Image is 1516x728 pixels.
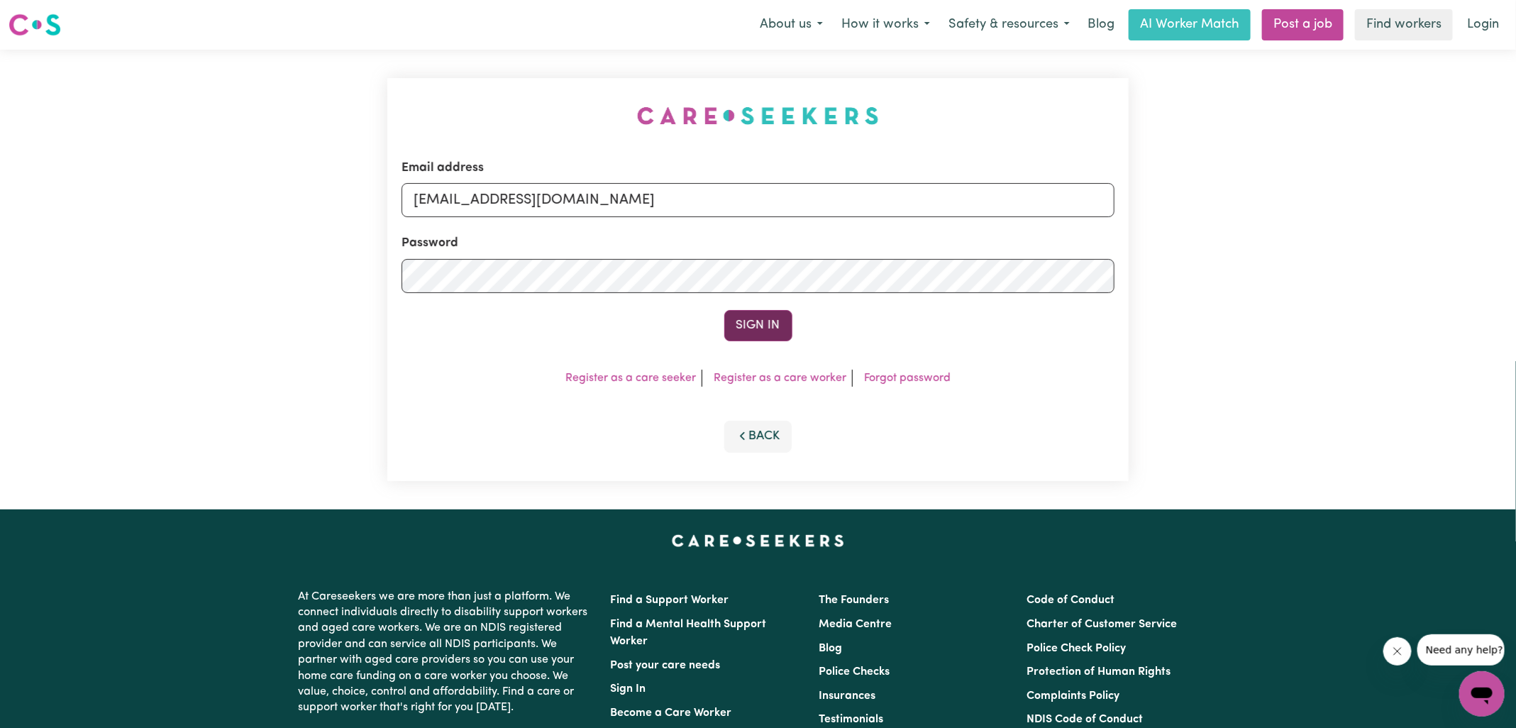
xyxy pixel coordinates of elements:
a: Blog [819,643,842,654]
a: Charter of Customer Service [1027,619,1177,630]
a: Insurances [819,690,875,702]
a: Login [1459,9,1507,40]
label: Password [402,234,458,253]
button: Sign In [724,310,792,341]
a: Blog [1079,9,1123,40]
a: Find a Mental Health Support Worker [611,619,767,647]
a: Complaints Policy [1027,690,1119,702]
button: About us [751,10,832,40]
img: Careseekers logo [9,12,61,38]
iframe: Message from company [1417,634,1505,666]
button: Back [724,421,792,452]
a: Post a job [1262,9,1344,40]
a: Register as a care worker [714,373,846,384]
a: Find workers [1355,9,1453,40]
button: How it works [832,10,939,40]
a: Forgot password [864,373,951,384]
a: Testimonials [819,714,883,725]
label: Email address [402,159,484,177]
p: At Careseekers we are more than just a platform. We connect individuals directly to disability su... [299,583,594,722]
a: Media Centre [819,619,892,630]
iframe: Button to launch messaging window [1459,671,1505,717]
input: Email address [402,183,1114,217]
a: The Founders [819,595,889,606]
a: Become a Care Worker [611,707,732,719]
a: Post your care needs [611,660,721,671]
a: NDIS Code of Conduct [1027,714,1143,725]
a: Find a Support Worker [611,595,729,606]
a: Code of Conduct [1027,595,1114,606]
iframe: Close message [1383,637,1412,666]
a: AI Worker Match [1129,9,1251,40]
button: Safety & resources [939,10,1079,40]
a: Police Checks [819,666,890,678]
a: Police Check Policy [1027,643,1126,654]
a: Protection of Human Rights [1027,666,1171,678]
a: Careseekers logo [9,9,61,41]
a: Sign In [611,683,646,695]
a: Register as a care seeker [565,373,696,384]
a: Careseekers home page [672,535,844,546]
